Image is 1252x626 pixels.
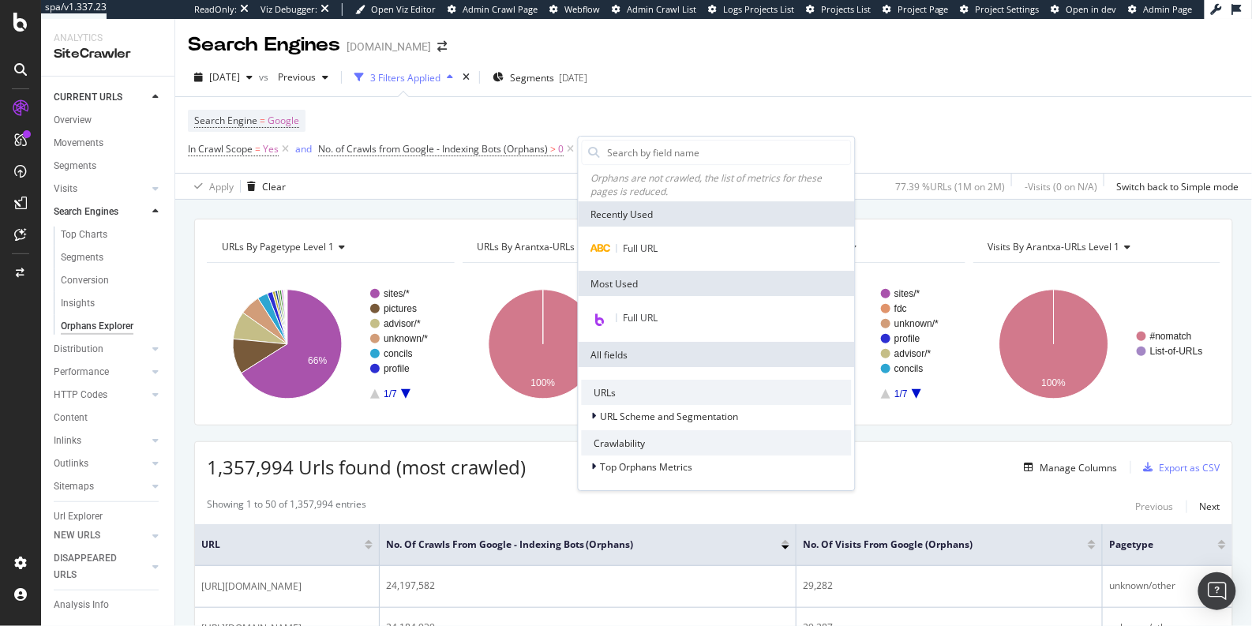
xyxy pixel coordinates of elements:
div: Clear [262,180,286,193]
span: = [260,114,265,127]
span: Search Engine [194,114,257,127]
svg: A chart. [463,276,707,413]
div: ReadOnly: [194,3,237,16]
svg: A chart. [973,276,1218,413]
text: pictures [384,303,417,314]
text: fdc [894,303,907,314]
div: 29,282 [803,579,1096,593]
div: and [295,142,312,156]
div: [DOMAIN_NAME] [347,39,431,54]
span: > [550,142,556,156]
a: Top Charts [61,227,163,243]
div: Overview [54,112,92,129]
div: Most Used [579,272,855,297]
span: No. of Crawls from Google - Indexing Bots (Orphans) [386,538,759,552]
button: and [295,141,312,156]
a: Webflow [549,3,600,16]
span: Google [268,110,299,132]
a: Admin Crawl List [612,3,696,16]
div: NEW URLS [54,527,100,544]
a: Logs Projects List [708,3,794,16]
input: Search by field name [606,141,851,164]
span: Yes [263,138,279,160]
span: Project Settings [976,3,1040,15]
div: Analytics [54,32,162,45]
button: Switch back to Simple mode [1111,174,1239,199]
div: Orphans are not crawled, the list of metrics for these pages is reduced. [591,171,842,198]
text: 1/7 [894,388,908,399]
span: No. of Crawls from Google - Indexing Bots (Orphans) [318,142,548,156]
a: Insights [61,295,163,312]
div: All fields [579,343,855,368]
div: Movements [54,135,103,152]
div: Previous [1136,500,1174,513]
button: Next [1200,497,1220,516]
div: 24,197,582 [386,579,790,593]
span: Open Viz Editor [371,3,436,15]
div: Search Engines [188,32,340,58]
a: Content [54,410,163,426]
div: Insights [61,295,95,312]
span: Full URL [624,242,658,256]
text: 100% [1041,377,1066,388]
text: profile [384,363,410,374]
text: 100% [530,377,555,388]
span: URLs By Arantxa-URLs Level 1 [478,240,609,253]
div: Recently Used [579,202,855,227]
text: #nomatch [1150,331,1192,342]
text: unknown/* [384,333,428,344]
button: Previous [272,65,335,90]
a: Admin Page [1129,3,1193,16]
div: Sitemaps [54,478,94,495]
div: Export as CSV [1160,461,1220,474]
a: Overview [54,112,163,129]
div: SiteCrawler [54,45,162,63]
div: times [459,69,473,85]
div: Visits [54,181,77,197]
text: unknown/* [894,318,939,329]
a: Segments [54,158,163,174]
a: Distribution [54,341,148,358]
div: Segments [54,158,96,174]
text: profile [894,333,920,344]
a: Project Settings [961,3,1040,16]
div: Outlinks [54,455,88,472]
div: Distribution [54,341,103,358]
div: [DATE] [559,71,587,84]
text: 66% [308,356,327,367]
a: Segments [61,249,163,266]
button: [DATE] [188,65,259,90]
a: Movements [54,135,163,152]
a: Open Viz Editor [355,3,436,16]
div: CURRENT URLS [54,89,122,106]
text: advisor/* [384,318,421,329]
span: Webflow [564,3,600,15]
div: unknown/other [1109,579,1226,593]
span: Admin Page [1144,3,1193,15]
button: Apply [188,174,234,199]
a: Visits [54,181,148,197]
div: arrow-right-arrow-left [437,41,447,52]
svg: A chart. [207,276,452,413]
span: Full URL [624,312,658,325]
div: URLs [582,380,852,406]
div: Performance [54,364,109,380]
div: Search Engines [54,204,118,220]
div: Manage Columns [1040,461,1118,474]
span: Projects List [821,3,871,15]
span: Previous [272,70,316,84]
span: Top Orphans Metrics [601,460,693,474]
a: Projects List [806,3,871,16]
span: vs [259,70,272,84]
button: Clear [241,174,286,199]
div: Analysis Info [54,597,109,613]
span: In Crawl Scope [188,142,253,156]
span: URL [201,538,361,552]
a: Conversion [61,272,163,289]
a: Performance [54,364,148,380]
div: Conversion [61,272,109,289]
span: Project Page [898,3,949,15]
span: Logs Projects List [723,3,794,15]
a: CURRENT URLS [54,89,148,106]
